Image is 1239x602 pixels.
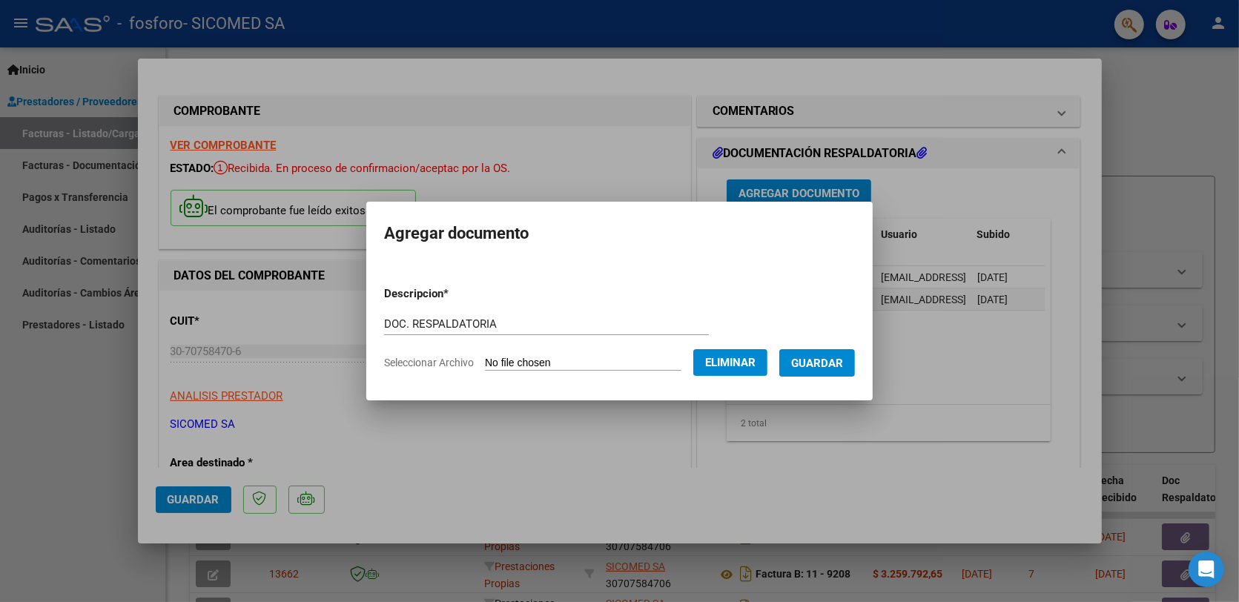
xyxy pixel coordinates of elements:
[384,285,526,302] p: Descripcion
[384,357,474,368] span: Seleccionar Archivo
[791,357,843,370] span: Guardar
[693,349,767,376] button: Eliminar
[779,349,855,377] button: Guardar
[705,356,756,369] span: Eliminar
[1189,552,1224,587] div: Open Intercom Messenger
[384,219,855,248] h2: Agregar documento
